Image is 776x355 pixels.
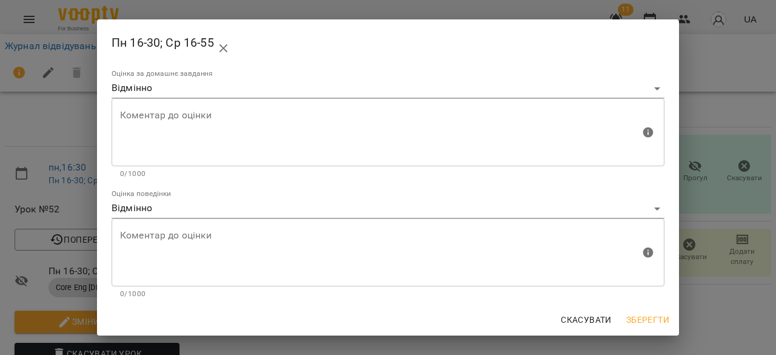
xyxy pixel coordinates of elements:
button: Скасувати [556,309,617,331]
div: Відмінно [112,79,664,98]
button: Зберегти [621,309,674,331]
span: Скасувати [561,313,612,327]
h2: Пн 16-30; Ср 16-55 [112,29,664,58]
button: close [209,34,238,63]
p: 0/1000 [120,168,656,180]
span: Зберегти [626,313,669,327]
div: Максимальна кількість: 1000 символів [112,98,664,180]
label: Оцінка за домашнє завдання [112,70,213,78]
p: 0/1000 [120,288,656,300]
div: Відмінно [112,199,664,218]
label: Оцінка поведінки [112,191,171,198]
div: Максимальна кількість: 1000 символів [112,218,664,300]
